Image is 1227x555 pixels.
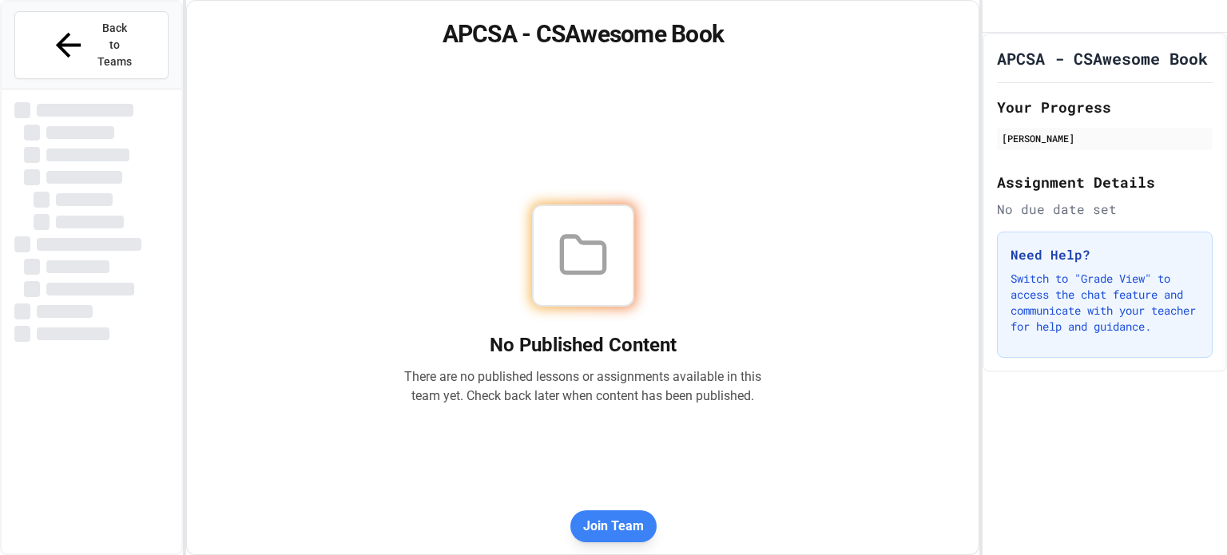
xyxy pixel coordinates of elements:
h2: Assignment Details [997,171,1213,193]
div: No due date set [997,200,1213,219]
h1: APCSA - CSAwesome Book [997,47,1208,69]
p: Switch to "Grade View" to access the chat feature and communicate with your teacher for help and ... [1011,271,1199,335]
p: There are no published lessons or assignments available in this team yet. Check back later when c... [404,367,762,406]
h2: No Published Content [404,332,762,358]
h2: Your Progress [997,96,1213,118]
span: Back to Teams [97,20,134,70]
button: Back to Teams [14,11,169,79]
h1: APCSA - CSAwesome Book [206,20,959,49]
h3: Need Help? [1011,245,1199,264]
div: [PERSON_NAME] [1002,131,1208,145]
button: Join Team [570,510,657,542]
